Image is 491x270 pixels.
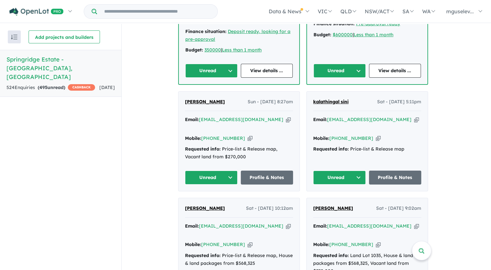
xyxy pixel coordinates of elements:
span: [PERSON_NAME] [313,205,353,211]
button: Unread [185,64,238,78]
a: [PERSON_NAME] [313,205,353,212]
button: Copy [414,116,419,123]
h5: Springridge Estate - [GEOGRAPHIC_DATA] , [GEOGRAPHIC_DATA] [6,55,115,81]
span: CASHBACK [68,84,95,91]
a: $600000 [333,32,353,38]
span: Sat - [DATE] 10:12am [246,205,293,212]
a: [PHONE_NUMBER] [201,242,245,247]
span: [DATE] [99,84,115,90]
img: sort.svg [11,35,18,39]
span: Sun - [DATE] 8:27am [248,98,293,106]
div: 524 Enquir ies [6,84,95,92]
a: Profile & Notes [241,171,293,185]
div: | [313,31,421,39]
button: Unread [185,171,238,185]
span: kalathingal sini [313,99,349,105]
a: [PHONE_NUMBER] [329,242,373,247]
span: [PERSON_NAME] [185,205,225,211]
strong: Budget: [313,32,331,38]
strong: Mobile: [313,242,329,247]
strong: Mobile: [313,135,329,141]
span: Sat - [DATE] 5:11pm [377,98,421,106]
a: [EMAIL_ADDRESS][DOMAIN_NAME] [199,117,283,122]
span: 495 [39,84,47,90]
strong: Finance situation: [313,21,355,27]
a: 350000 [204,47,221,53]
a: [EMAIL_ADDRESS][DOMAIN_NAME] [199,223,283,229]
img: Openlot PRO Logo White [9,8,64,16]
strong: Email: [313,117,327,122]
a: View details ... [369,64,421,78]
button: Copy [286,116,291,123]
div: | [185,46,293,54]
a: Profile & Notes [369,171,422,185]
strong: Requested info: [313,146,349,152]
div: Price-list & Release map, Vacant land from $270,000 [185,145,293,161]
button: Copy [248,241,252,248]
strong: Requested info: [185,253,221,258]
strong: Requested info: [185,146,221,152]
strong: Mobile: [185,135,201,141]
span: [PERSON_NAME] [185,99,225,105]
div: Price-list & Release map, House & land packages from $568,325 [185,252,293,267]
input: Try estate name, suburb, builder or developer [98,5,216,18]
strong: Budget: [185,47,203,53]
button: Copy [414,223,419,230]
strong: Mobile: [185,242,201,247]
a: [PHONE_NUMBER] [329,135,373,141]
a: [PERSON_NAME] [185,98,225,106]
a: Less than 1 month [222,47,262,53]
strong: Email: [185,223,199,229]
span: Sat - [DATE] 9:02am [376,205,421,212]
a: View details ... [241,64,293,78]
a: Deposit ready, looking for a pre-approval [185,28,290,42]
strong: ( unread) [38,84,65,90]
button: Unread [313,64,366,78]
div: Price-list & Release map [313,145,421,153]
a: Less than 1 month [354,32,393,38]
button: Copy [286,223,291,230]
a: [PERSON_NAME] [185,205,225,212]
button: Unread [313,171,366,185]
strong: Requested info: [313,253,349,258]
a: [EMAIL_ADDRESS][DOMAIN_NAME] [327,223,411,229]
button: Copy [376,135,381,142]
a: Pre-approval ready [356,21,400,27]
button: Add projects and builders [29,30,100,43]
strong: Email: [313,223,327,229]
button: Copy [248,135,252,142]
a: kalathingal sini [313,98,349,106]
button: Copy [376,241,381,248]
a: [PHONE_NUMBER] [201,135,245,141]
strong: Email: [185,117,199,122]
strong: Finance situation: [185,28,227,34]
span: mguselev... [446,8,474,15]
a: [EMAIL_ADDRESS][DOMAIN_NAME] [327,117,411,122]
